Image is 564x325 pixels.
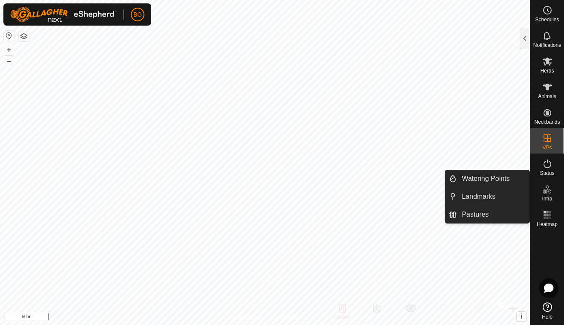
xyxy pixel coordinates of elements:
span: Infra [542,196,552,201]
button: Reset Map [4,31,14,41]
span: Status [540,171,554,176]
span: Herds [540,68,554,73]
button: – [4,56,14,66]
a: Pastures [457,206,529,223]
li: Pastures [445,206,529,223]
span: Notifications [533,43,561,48]
li: Watering Points [445,170,529,187]
span: Schedules [535,17,559,22]
span: Heatmap [537,222,558,227]
button: + [4,45,14,55]
span: Neckbands [534,119,560,125]
span: Landmarks [462,192,495,202]
a: Watering Points [457,170,529,187]
button: i [517,312,526,321]
a: Landmarks [457,188,529,205]
span: Pastures [462,209,489,220]
span: i [521,313,522,320]
span: Animals [538,94,556,99]
span: Watering Points [462,174,509,184]
button: Map Layers [19,31,29,41]
span: VPs [542,145,552,150]
span: Help [542,314,552,319]
a: Privacy Policy [231,314,263,322]
img: Gallagher Logo [10,7,117,22]
a: Help [530,299,564,323]
li: Landmarks [445,188,529,205]
a: Contact Us [273,314,299,322]
span: BG [133,10,142,19]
